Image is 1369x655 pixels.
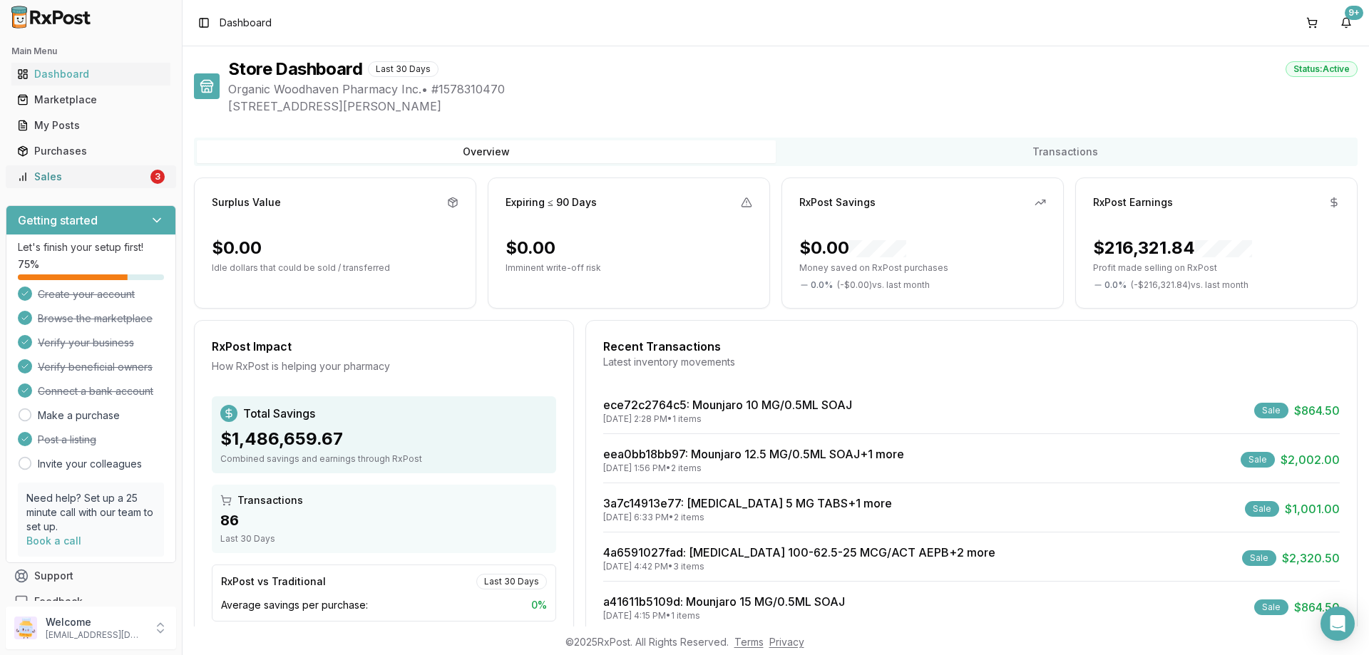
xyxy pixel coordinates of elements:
[6,6,97,29] img: RxPost Logo
[1321,607,1355,641] div: Open Intercom Messenger
[1245,501,1279,517] div: Sale
[506,195,597,210] div: Expiring ≤ 90 Days
[220,533,548,545] div: Last 30 Days
[603,338,1340,355] div: Recent Transactions
[506,262,752,274] p: Imminent write-off risk
[603,561,995,572] div: [DATE] 4:42 PM • 3 items
[221,598,368,612] span: Average savings per purchase:
[11,87,170,113] a: Marketplace
[38,384,153,398] span: Connect a bank account
[603,413,852,425] div: [DATE] 2:28 PM • 1 items
[776,140,1355,163] button: Transactions
[734,636,764,648] a: Terms
[11,138,170,164] a: Purchases
[1093,237,1252,259] div: $216,321.84
[1345,6,1363,20] div: 9+
[11,113,170,138] a: My Posts
[1282,550,1340,567] span: $2,320.50
[34,594,83,609] span: Feedback
[6,140,176,163] button: Purchases
[799,237,906,259] div: $0.00
[1281,451,1340,468] span: $2,002.00
[1285,500,1340,517] span: $1,001.00
[603,594,845,609] a: a41611b5109d: Mounjaro 15 MG/0.5ML SOAJ
[799,262,1046,274] p: Money saved on RxPost purchases
[228,98,1358,115] span: [STREET_ADDRESS][PERSON_NAME]
[228,81,1358,98] span: Organic Woodhaven Pharmacy Inc. • # 1578310470
[1254,403,1288,418] div: Sale
[38,433,96,447] span: Post a listing
[1335,11,1358,34] button: 9+
[603,447,904,461] a: eea0bb18bb97: Mounjaro 12.5 MG/0.5ML SOAJ+1 more
[38,360,153,374] span: Verify beneficial owners
[6,563,176,589] button: Support
[221,574,326,589] div: RxPost vs Traditional
[38,408,120,423] a: Make a purchase
[197,140,776,163] button: Overview
[18,212,98,229] h3: Getting started
[1093,262,1340,274] p: Profit made selling on RxPost
[1131,279,1248,291] span: ( - $216,321.84 ) vs. last month
[531,598,547,612] span: 0 %
[11,46,170,57] h2: Main Menu
[1104,279,1127,291] span: 0.0 %
[212,195,281,210] div: Surplus Value
[14,617,37,639] img: User avatar
[18,257,39,272] span: 75 %
[603,398,852,412] a: ece72c2764c5: Mounjaro 10 MG/0.5ML SOAJ
[603,512,892,523] div: [DATE] 6:33 PM • 2 items
[769,636,804,648] a: Privacy
[38,287,135,301] span: Create your account
[1242,550,1276,566] div: Sale
[1254,599,1288,615] div: Sale
[603,545,995,559] a: 4a6591027fad: [MEDICAL_DATA] 100-62.5-25 MCG/ACT AEPB+2 more
[811,279,833,291] span: 0.0 %
[220,428,548,450] div: $1,486,659.67
[17,144,165,158] div: Purchases
[11,164,170,190] a: Sales3
[220,16,272,30] span: Dashboard
[603,355,1340,369] div: Latest inventory movements
[243,405,315,422] span: Total Savings
[212,237,262,259] div: $0.00
[220,16,272,30] nav: breadcrumb
[212,338,556,355] div: RxPost Impact
[46,629,145,641] p: [EMAIL_ADDRESS][DOMAIN_NAME]
[799,195,876,210] div: RxPost Savings
[46,615,145,629] p: Welcome
[1241,452,1275,468] div: Sale
[17,170,148,184] div: Sales
[212,359,556,373] div: How RxPost is helping your pharmacy
[11,61,170,87] a: Dashboard
[476,574,547,589] div: Last 30 Days
[17,93,165,107] div: Marketplace
[38,336,134,350] span: Verify your business
[603,610,845,622] div: [DATE] 4:15 PM • 1 items
[228,58,362,81] h1: Store Dashboard
[1294,599,1340,616] span: $864.50
[38,311,153,326] span: Browse the marketplace
[38,457,142,471] a: Invite your colleagues
[17,67,165,81] div: Dashboard
[220,453,548,465] div: Combined savings and earnings through RxPost
[212,262,458,274] p: Idle dollars that could be sold / transferred
[17,118,165,133] div: My Posts
[26,535,81,547] a: Book a call
[237,493,303,507] span: Transactions
[6,589,176,614] button: Feedback
[6,88,176,111] button: Marketplace
[837,279,930,291] span: ( - $0.00 ) vs. last month
[1093,195,1173,210] div: RxPost Earnings
[1294,402,1340,419] span: $864.50
[150,170,165,184] div: 3
[6,165,176,188] button: Sales3
[603,463,904,474] div: [DATE] 1:56 PM • 2 items
[18,240,164,254] p: Let's finish your setup first!
[506,237,555,259] div: $0.00
[220,510,548,530] div: 86
[6,114,176,137] button: My Posts
[603,496,892,510] a: 3a7c14913e77: [MEDICAL_DATA] 5 MG TABS+1 more
[368,61,439,77] div: Last 30 Days
[6,63,176,86] button: Dashboard
[1286,61,1358,77] div: Status: Active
